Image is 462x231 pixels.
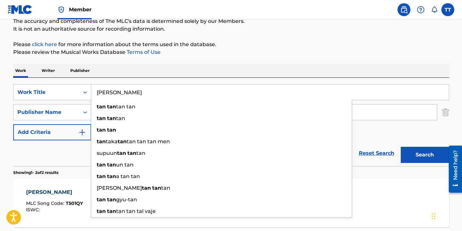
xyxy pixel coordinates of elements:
[118,138,127,145] strong: tan
[400,6,408,14] img: search
[13,64,28,77] p: Work
[97,196,106,203] strong: tan
[106,138,118,145] span: taka
[398,3,410,16] a: Public Search
[107,196,116,203] strong: tan
[152,185,161,191] strong: tan
[13,170,58,176] p: Showing 1 - 2 of 2 results
[57,6,65,14] img: Top Rightsholder
[97,104,106,110] strong: tan
[356,146,398,160] a: Reset Search
[66,200,83,206] span: T501QY
[78,128,86,136] img: 9d2ae6d4665cec9f34b9.svg
[97,150,117,156] span: supuun
[13,124,91,140] button: Add Criteria
[32,41,57,47] a: click here
[116,208,156,214] span: tan tan tal vaje
[40,64,57,77] p: Writer
[97,208,106,214] strong: tan
[97,162,106,168] strong: tan
[441,3,454,16] div: User Menu
[97,138,106,145] strong: tan
[432,206,436,226] div: Drag
[107,127,116,133] strong: tan
[13,25,449,33] p: It is not an authoritative source for recording information.
[442,104,449,120] img: Delete Criterion
[107,162,116,168] strong: tan
[107,115,116,121] strong: tan
[430,200,462,231] iframe: Chat Widget
[116,173,140,179] span: a tan tan
[13,41,449,48] p: Please for more information about the terms used in the database.
[401,147,449,163] button: Search
[13,48,449,56] p: Please review the Musical Works Database
[431,6,437,13] div: Notifications
[97,173,106,179] strong: tan
[26,207,41,213] span: ISWC :
[116,162,133,168] span: un tan
[97,185,142,191] span: [PERSON_NAME]
[26,188,83,196] div: [PERSON_NAME]
[97,127,106,133] strong: tan
[13,84,449,166] form: Search Form
[161,185,170,191] span: tan
[13,17,449,25] p: The accuracy and completeness of The MLC's data is determined solely by our Members.
[125,49,161,55] a: Terms of Use
[116,104,135,110] span: tan tan
[116,196,137,203] span: gyu-tan
[26,200,66,206] span: MLC Song Code :
[414,3,427,16] div: Help
[127,150,136,156] strong: tan
[127,138,170,145] span: tan tan tan men
[136,150,145,156] span: tan
[142,185,151,191] strong: tan
[116,115,125,121] span: tan
[117,150,126,156] strong: tan
[8,5,33,14] img: MLC Logo
[68,64,92,77] p: Publisher
[107,208,116,214] strong: tan
[69,6,92,13] span: Member
[417,6,425,14] img: help
[107,173,116,179] strong: tan
[13,179,449,227] a: [PERSON_NAME]MLC Song Code:T501QYISWC:Writers (2)[PERSON_NAME], [PERSON_NAME]Recording Artists (0...
[17,108,75,116] div: Publisher Name
[17,88,75,96] div: Work Title
[97,115,106,121] strong: tan
[107,104,116,110] strong: tan
[444,143,462,195] iframe: Resource Center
